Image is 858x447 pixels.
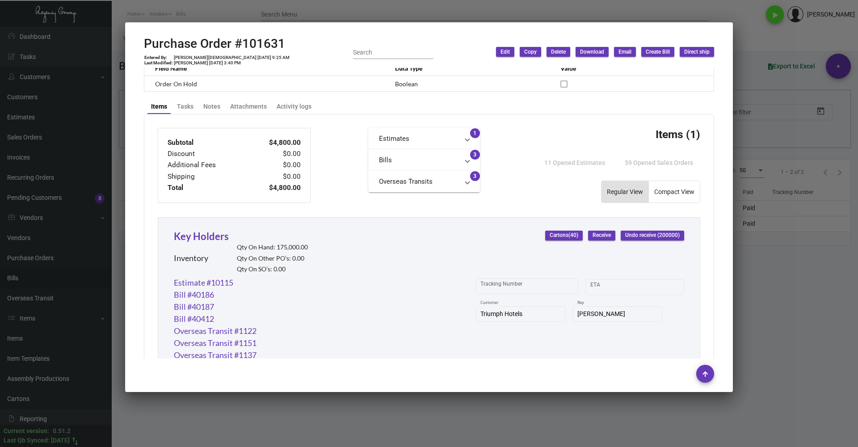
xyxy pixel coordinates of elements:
td: [PERSON_NAME][DEMOGRAPHIC_DATA] [DATE] 9:25 AM [173,55,290,60]
div: Items [151,102,167,111]
a: Bill #40187 [174,301,214,313]
th: Field Name [144,60,387,76]
td: Discount [167,148,248,160]
a: Bill #40412 [174,313,214,325]
button: Download [576,47,609,57]
mat-expansion-panel-header: Bills [368,149,480,171]
button: Undo receive (200000) [621,231,684,240]
a: Overseas Transit #1137 [174,349,257,361]
td: Last Modified: [144,60,173,66]
div: Activity logs [277,102,311,111]
button: Copy [520,47,541,57]
td: [PERSON_NAME] [DATE] 3:40 PM [173,60,290,66]
button: Create Bill [641,47,674,57]
td: Subtotal [167,137,248,148]
a: Overseas Transit #1151 [174,337,257,349]
td: $0.00 [248,148,301,160]
span: Email [618,48,631,56]
mat-panel-title: Bills [379,155,458,165]
td: $0.00 [248,171,301,182]
span: 11 Opened Estimates [544,159,605,166]
span: (40) [568,232,578,239]
h2: Qty On Hand: 175,000.00 [237,244,308,251]
h2: Inventory [174,253,208,263]
span: Edit [500,48,510,56]
mat-panel-title: Estimates [379,134,458,144]
td: $4,800.00 [248,182,301,194]
button: Receive [588,231,615,240]
button: Delete [547,47,570,57]
div: Tasks [177,102,193,111]
td: Total [167,182,248,194]
th: Data Type [386,60,551,76]
h2: Qty On Other PO’s: 0.00 [237,255,308,262]
button: Edit [496,47,514,57]
h2: Purchase Order #101631 [144,36,290,51]
td: Entered By: [144,55,173,60]
span: Direct ship [684,48,710,56]
a: Key Holders [174,230,229,242]
a: Overseas Transit #1122 [174,325,257,337]
button: Regular View [601,181,648,202]
button: Email [614,47,636,57]
span: 59 Opened Sales Orders [625,159,693,166]
button: Direct ship [680,47,714,57]
span: Delete [551,48,566,56]
button: 59 Opened Sales Orders [618,155,700,171]
mat-expansion-panel-header: Overseas Transits [368,171,480,192]
div: Notes [203,102,220,111]
h2: Qty On SO’s: 0.00 [237,266,308,273]
div: Last Qb Synced: [DATE] [4,436,70,445]
div: Attachments [230,102,267,111]
th: Value [551,60,714,76]
button: Cartons(40) [545,231,583,240]
span: Order On Hold [155,80,197,88]
td: $4,800.00 [248,137,301,148]
input: Start date [590,283,618,291]
button: Compact View [649,181,700,202]
a: Bill #40186 [174,289,214,301]
div: 0.51.2 [53,426,71,436]
button: 11 Opened Estimates [537,155,612,171]
span: Receive [593,232,611,239]
span: Boolean [395,80,418,88]
span: Undo receive (200000) [625,232,680,239]
td: Shipping [167,171,248,182]
input: End date [626,283,669,291]
span: Create Bill [646,48,670,56]
span: Cartons [550,232,578,239]
span: Copy [524,48,537,56]
td: Additional Fees [167,160,248,171]
mat-expansion-panel-header: Estimates [368,128,480,149]
td: $0.00 [248,160,301,171]
div: Current version: [4,426,49,436]
mat-panel-title: Overseas Transits [379,177,458,187]
a: Estimate #10115 [174,277,233,289]
span: Download [580,48,604,56]
h3: Items (1) [656,128,700,141]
